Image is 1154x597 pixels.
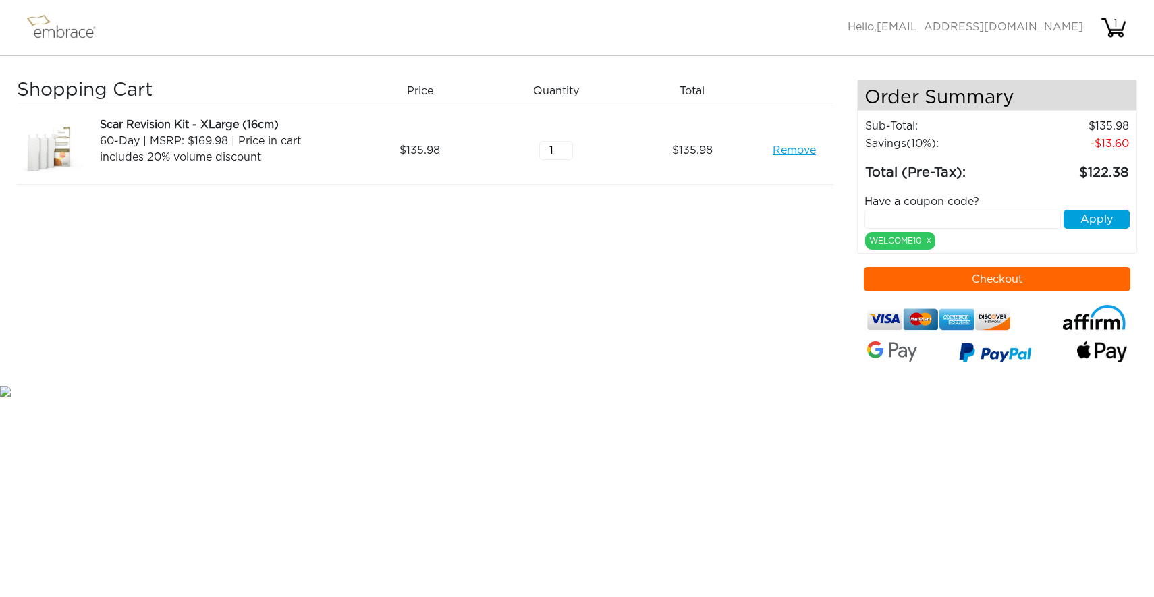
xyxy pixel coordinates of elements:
[1100,14,1127,41] img: cart
[848,22,1083,32] span: Hello,
[906,138,936,149] span: (10%)
[1102,16,1129,32] div: 1
[959,339,1032,368] img: paypal-v3.png
[17,117,84,184] img: 3dfb6d7a-8da9-11e7-b605-02e45ca4b85b.jpeg
[1064,210,1130,229] button: Apply
[1010,117,1130,135] td: 135.98
[773,142,816,159] a: Remove
[864,267,1130,291] button: Checkout
[854,194,1140,210] div: Have a coupon code?
[864,135,1010,152] td: Savings :
[672,142,713,159] span: 135.98
[1100,22,1127,32] a: 1
[1062,305,1127,330] img: affirm-logo.svg
[1010,152,1130,183] td: 122.38
[877,22,1083,32] span: [EMAIL_ADDRESS][DOMAIN_NAME]
[927,234,931,246] a: x
[858,80,1136,111] h4: Order Summary
[24,11,111,45] img: logo.png
[867,341,917,361] img: Google-Pay-Logo.svg
[1010,135,1130,152] td: 13.60
[867,305,1010,335] img: credit-cards.png
[400,142,440,159] span: 135.98
[100,133,347,165] div: 60-Day | MSRP: $169.98 | Price in cart includes 20% volume discount
[17,80,347,103] h3: Shopping Cart
[629,80,765,103] div: Total
[357,80,493,103] div: Price
[864,152,1010,183] td: Total (Pre-Tax):
[1077,341,1127,362] img: fullApplePay.png
[100,117,347,133] div: Scar Revision Kit - XLarge (16cm)
[865,232,935,250] div: WELCOME10
[864,117,1010,135] td: Sub-Total:
[533,83,579,99] span: Quantity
